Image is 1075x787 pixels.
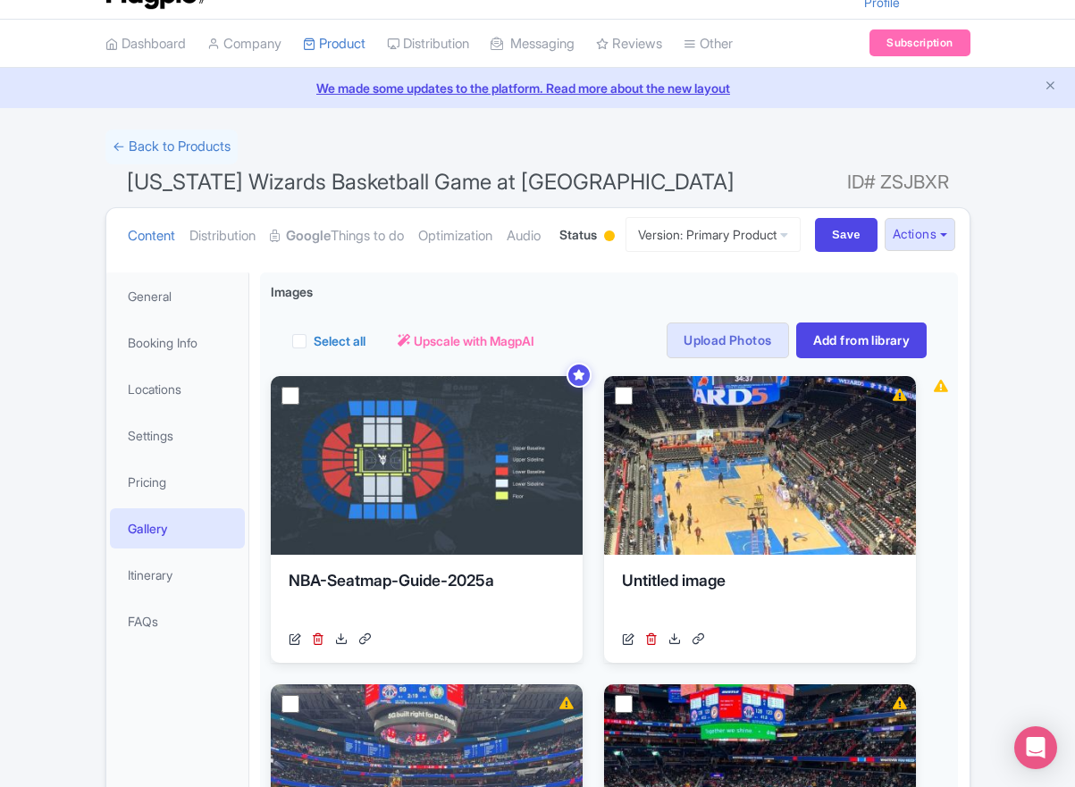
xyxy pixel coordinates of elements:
[387,20,469,69] a: Distribution
[303,20,365,69] a: Product
[869,29,970,56] a: Subscription
[667,322,788,358] a: Upload Photos
[684,20,733,69] a: Other
[815,218,878,252] input: Save
[847,164,949,200] span: ID# ZSJBXR
[418,208,492,264] a: Optimization
[128,208,175,264] a: Content
[105,130,238,164] a: ← Back to Products
[626,217,801,252] a: Version: Primary Product
[286,226,331,247] strong: Google
[270,208,404,264] a: GoogleThings to do
[314,331,365,350] label: Select all
[559,225,597,244] span: Status
[189,208,256,264] a: Distribution
[796,322,928,358] a: Add from library
[289,569,565,623] div: NBA-Seatmap-Guide-2025a
[622,569,898,623] div: Untitled image
[110,601,246,641] a: FAQs
[127,169,735,195] span: [US_STATE] Wizards Basketball Game at [GEOGRAPHIC_DATA]
[105,20,186,69] a: Dashboard
[110,415,246,456] a: Settings
[110,322,246,363] a: Booking Info
[1044,77,1057,97] button: Close announcement
[11,79,1064,97] a: We made some updates to the platform. Read more about the new layout
[600,223,618,251] div: Building
[110,276,246,316] a: General
[507,208,541,264] a: Audio
[398,331,534,350] a: Upscale with MagpAI
[271,282,313,301] span: Images
[110,508,246,548] a: Gallery
[110,369,246,409] a: Locations
[491,20,575,69] a: Messaging
[414,331,534,350] span: Upscale with MagpAI
[110,462,246,502] a: Pricing
[885,218,955,251] button: Actions
[110,555,246,595] a: Itinerary
[596,20,662,69] a: Reviews
[1014,726,1057,769] div: Open Intercom Messenger
[207,20,281,69] a: Company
